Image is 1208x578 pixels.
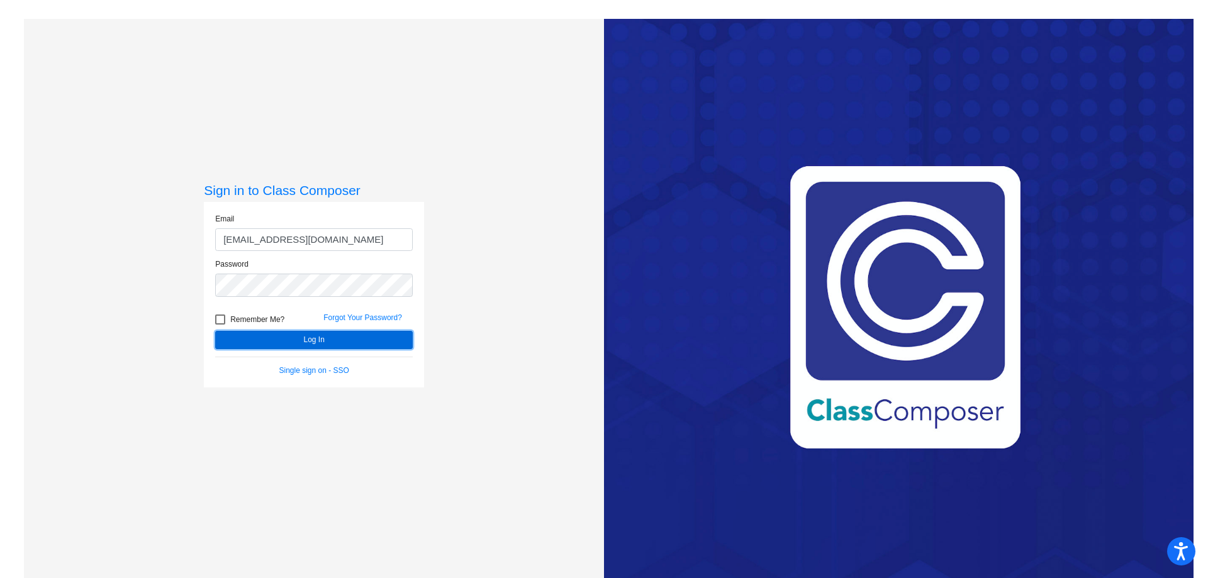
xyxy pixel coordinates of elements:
[230,312,284,327] span: Remember Me?
[204,182,424,198] h3: Sign in to Class Composer
[215,331,413,349] button: Log In
[215,258,249,270] label: Password
[323,313,402,322] a: Forgot Your Password?
[215,213,234,225] label: Email
[279,366,349,375] a: Single sign on - SSO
